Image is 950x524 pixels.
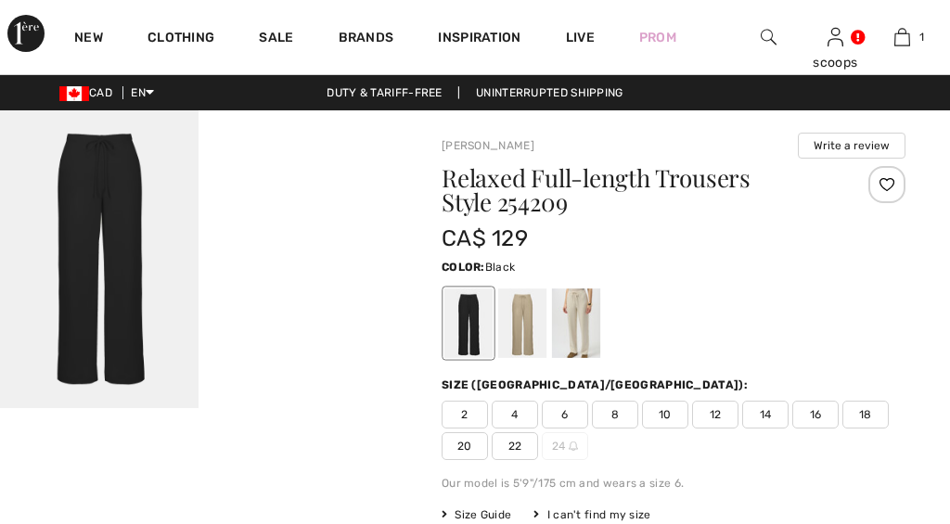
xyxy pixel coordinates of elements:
[542,432,588,460] span: 24
[442,475,905,492] div: Our model is 5'9"/175 cm and wears a size 6.
[442,225,528,251] span: CA$ 129
[894,26,910,48] img: My Bag
[74,30,103,49] a: New
[798,133,905,159] button: Write a review
[148,30,214,49] a: Clothing
[552,288,600,358] div: Birch
[919,29,924,45] span: 1
[442,506,511,523] span: Size Guide
[442,139,534,152] a: [PERSON_NAME]
[442,166,828,214] h1: Relaxed Full-length Trousers Style 254209
[199,110,397,210] video: Your browser does not support the video tag.
[761,26,777,48] img: search the website
[803,53,868,72] div: scoops
[442,401,488,428] span: 2
[692,401,738,428] span: 12
[566,28,595,47] a: Live
[828,28,843,45] a: Sign In
[59,86,120,99] span: CAD
[592,401,638,428] span: 8
[542,401,588,428] span: 6
[828,26,843,48] img: My Info
[485,261,516,274] span: Black
[444,288,493,358] div: Black
[569,441,578,451] img: ring-m.svg
[498,288,546,358] div: Fawn
[259,30,293,49] a: Sale
[131,86,154,99] span: EN
[442,377,751,393] div: Size ([GEOGRAPHIC_DATA]/[GEOGRAPHIC_DATA]):
[442,432,488,460] span: 20
[7,15,45,52] img: 1ère Avenue
[339,30,394,49] a: Brands
[438,30,520,49] span: Inspiration
[492,432,538,460] span: 22
[492,401,538,428] span: 4
[533,506,650,523] div: I can't find my size
[442,261,485,274] span: Color:
[642,401,688,428] span: 10
[59,86,89,101] img: Canadian Dollar
[639,28,676,47] a: Prom
[869,26,934,48] a: 1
